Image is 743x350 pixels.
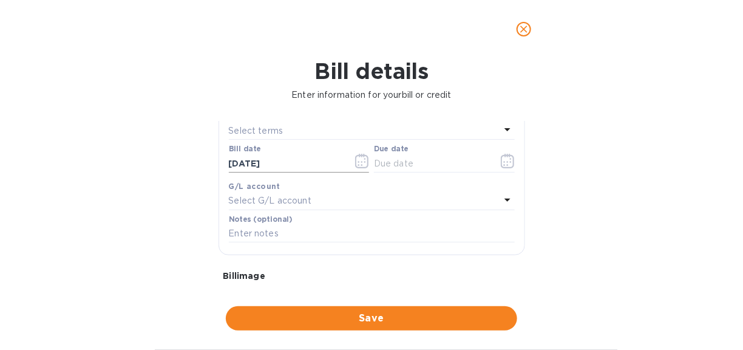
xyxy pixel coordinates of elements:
[374,146,409,153] label: Due date
[10,89,733,101] p: Enter information for your bill or credit
[229,154,344,173] input: Select date
[223,270,520,282] p: Bill image
[226,306,517,331] button: Save
[229,194,311,207] p: Select G/L account
[229,216,293,223] label: Notes (optional)
[229,182,280,191] b: G/L account
[236,311,507,326] span: Save
[10,58,733,84] h1: Bill details
[229,225,515,243] input: Enter notes
[229,146,261,153] label: Bill date
[229,125,283,137] p: Select terms
[509,15,538,44] button: close
[374,154,489,173] input: Due date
